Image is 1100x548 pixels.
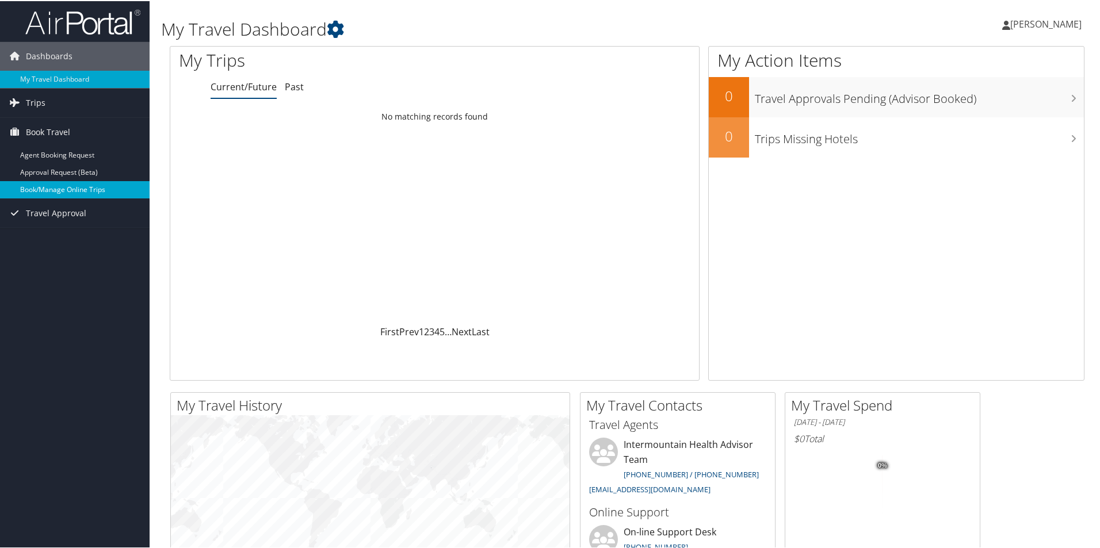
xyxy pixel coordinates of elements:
[440,324,445,337] a: 5
[794,431,971,444] h6: Total
[285,79,304,92] a: Past
[179,47,470,71] h1: My Trips
[170,105,699,126] td: No matching records found
[791,394,980,414] h2: My Travel Spend
[709,76,1084,116] a: 0Travel Approvals Pending (Advisor Booked)
[429,324,434,337] a: 3
[211,79,277,92] a: Current/Future
[709,47,1084,71] h1: My Action Items
[589,483,711,493] a: [EMAIL_ADDRESS][DOMAIN_NAME]
[25,7,140,35] img: airportal-logo.png
[624,468,759,478] a: [PHONE_NUMBER] / [PHONE_NUMBER]
[26,87,45,116] span: Trips
[755,124,1084,146] h3: Trips Missing Hotels
[161,16,782,40] h1: My Travel Dashboard
[1002,6,1093,40] a: [PERSON_NAME]
[434,324,440,337] a: 4
[589,503,766,519] h3: Online Support
[26,117,70,145] span: Book Travel
[399,324,419,337] a: Prev
[878,461,887,468] tspan: 0%
[472,324,490,337] a: Last
[709,116,1084,156] a: 0Trips Missing Hotels
[177,394,570,414] h2: My Travel History
[794,416,971,427] h6: [DATE] - [DATE]
[424,324,429,337] a: 2
[452,324,472,337] a: Next
[755,84,1084,106] h3: Travel Approvals Pending (Advisor Booked)
[709,125,749,145] h2: 0
[586,394,775,414] h2: My Travel Contacts
[583,436,772,498] li: Intermountain Health Advisor Team
[589,416,766,432] h3: Travel Agents
[26,41,72,70] span: Dashboards
[445,324,452,337] span: …
[380,324,399,337] a: First
[1010,17,1082,29] span: [PERSON_NAME]
[794,431,804,444] span: $0
[419,324,424,337] a: 1
[709,85,749,105] h2: 0
[26,198,86,227] span: Travel Approval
